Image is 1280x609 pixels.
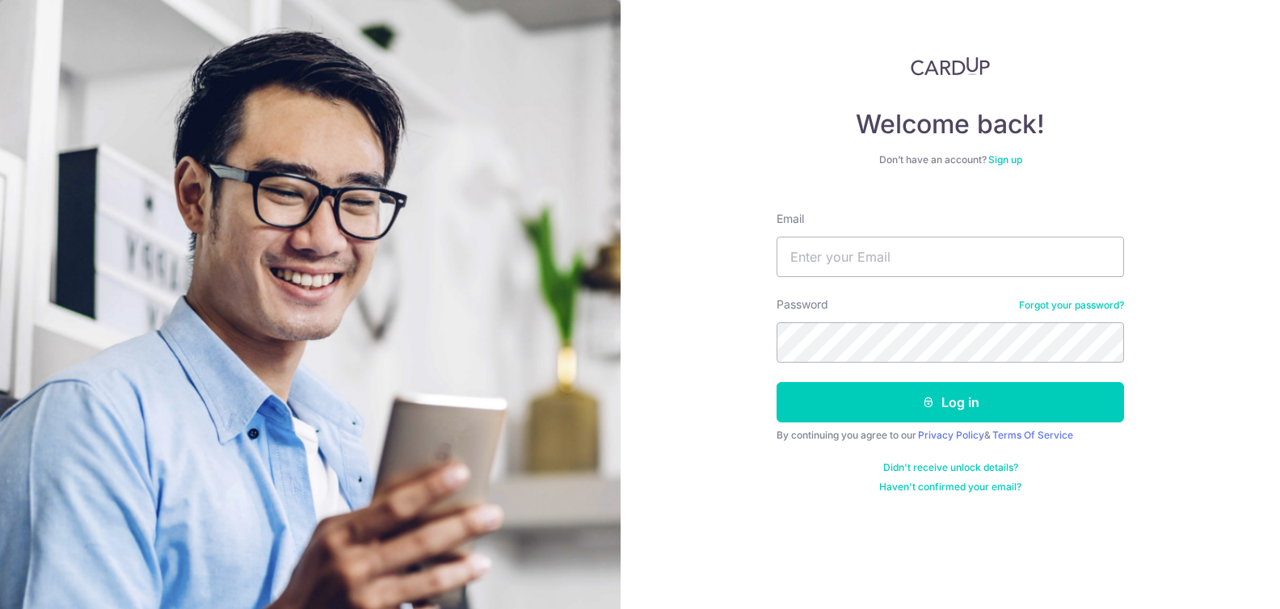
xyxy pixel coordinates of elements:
img: CardUp Logo [911,57,990,76]
a: Forgot your password? [1019,299,1124,312]
label: Email [777,211,804,227]
a: Sign up [988,153,1022,166]
a: Privacy Policy [918,429,984,441]
button: Log in [777,382,1124,422]
label: Password [777,296,828,313]
div: Don’t have an account? [777,153,1124,166]
div: By continuing you agree to our & [777,429,1124,442]
input: Enter your Email [777,237,1124,277]
a: Didn't receive unlock details? [883,461,1018,474]
a: Terms Of Service [992,429,1073,441]
a: Haven't confirmed your email? [879,481,1021,493]
h4: Welcome back! [777,108,1124,141]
